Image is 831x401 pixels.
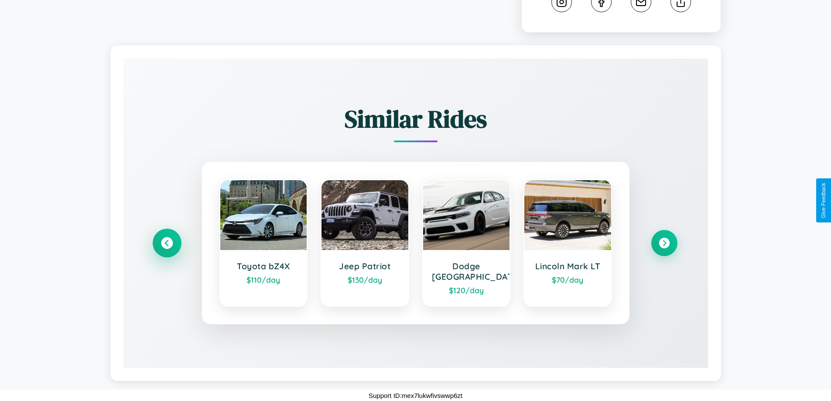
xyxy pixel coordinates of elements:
[422,179,511,307] a: Dodge [GEOGRAPHIC_DATA]$120/day
[219,179,308,307] a: Toyota bZ4X$110/day
[432,285,501,295] div: $ 120 /day
[821,183,827,218] div: Give Feedback
[229,275,298,284] div: $ 110 /day
[229,261,298,271] h3: Toyota bZ4X
[533,261,602,271] h3: Lincoln Mark LT
[533,275,602,284] div: $ 70 /day
[523,179,612,307] a: Lincoln Mark LT$70/day
[154,102,677,136] h2: Similar Rides
[432,261,501,282] h3: Dodge [GEOGRAPHIC_DATA]
[330,275,400,284] div: $ 130 /day
[330,261,400,271] h3: Jeep Patriot
[321,179,409,307] a: Jeep Patriot$130/day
